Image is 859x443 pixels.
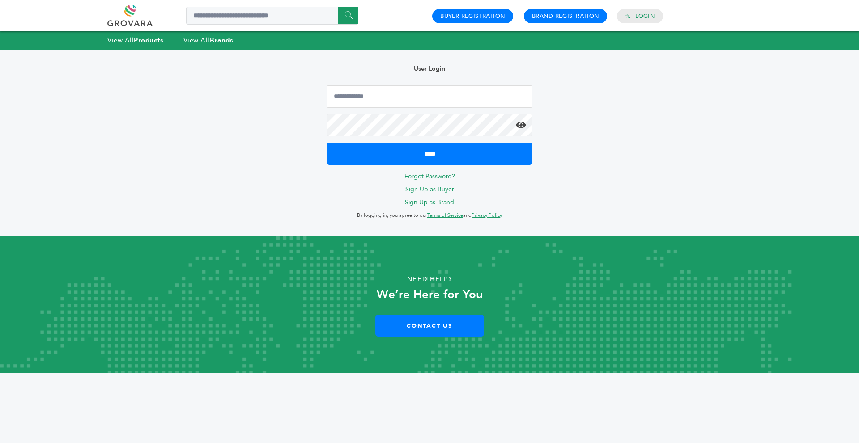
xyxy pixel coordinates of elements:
[183,36,234,45] a: View AllBrands
[327,85,532,108] input: Email Address
[210,36,233,45] strong: Brands
[186,7,358,25] input: Search a product or brand...
[43,273,816,286] p: Need Help?
[427,212,463,219] a: Terms of Service
[377,287,483,303] strong: We’re Here for You
[635,12,655,20] a: Login
[134,36,163,45] strong: Products
[472,212,502,219] a: Privacy Policy
[532,12,599,20] a: Brand Registration
[404,172,455,181] a: Forgot Password?
[414,64,445,73] b: User Login
[375,315,484,337] a: Contact Us
[327,210,532,221] p: By logging in, you agree to our and
[405,185,454,194] a: Sign Up as Buyer
[107,36,164,45] a: View AllProducts
[327,114,532,136] input: Password
[405,198,454,207] a: Sign Up as Brand
[440,12,505,20] a: Buyer Registration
